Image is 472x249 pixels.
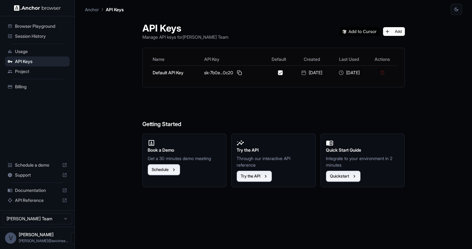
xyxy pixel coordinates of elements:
[142,34,229,40] p: Manage API keys for [PERSON_NAME] Team
[15,68,67,75] span: Project
[5,185,70,195] div: Documentation
[15,197,60,203] span: API Reference
[383,27,405,36] button: Add
[150,53,202,66] th: Name
[15,172,60,178] span: Support
[265,53,293,66] th: Default
[5,66,70,76] div: Project
[368,53,397,66] th: Actions
[5,21,70,31] div: Browser Playground
[142,22,229,34] h1: API Keys
[15,23,67,29] span: Browser Playground
[331,53,368,66] th: Last Used
[5,160,70,170] div: Schedule a demo
[326,155,400,168] p: Integrate to your environment in 2 minutes
[19,232,54,237] span: Vipin Tanna
[340,27,379,36] img: Add anchorbrowser MCP server to Cursor
[15,48,67,55] span: Usage
[237,155,310,168] p: Through our interactive API reference
[15,33,67,39] span: Session History
[85,6,99,13] p: Anchor
[296,70,328,76] div: [DATE]
[5,195,70,205] div: API Reference
[237,147,310,154] h2: Try the API
[5,31,70,41] div: Session History
[5,232,16,244] div: V
[5,170,70,180] div: Support
[236,69,243,76] button: Copy API key
[293,53,330,66] th: Created
[237,171,272,182] button: Try the API
[5,82,70,92] div: Billing
[5,56,70,66] div: API Keys
[14,5,61,11] img: Anchor Logo
[326,171,361,182] button: Quickstart
[148,164,180,175] button: Schedule
[326,147,400,154] h2: Quick Start Guide
[204,69,263,76] div: sk-7b0e...0c20
[15,84,67,90] span: Billing
[142,95,405,129] h6: Getting Started
[106,6,124,13] p: API Keys
[202,53,265,66] th: API Key
[15,162,60,168] span: Schedule a demo
[71,232,82,244] button: Open menu
[5,46,70,56] div: Usage
[148,155,221,162] p: Get a 30 minutes demo meeting
[19,238,68,243] span: vipin@axiotree.com
[15,187,60,193] span: Documentation
[333,70,365,76] div: [DATE]
[15,58,67,65] span: API Keys
[85,6,124,13] nav: breadcrumb
[150,66,202,80] td: Default API Key
[148,147,221,154] h2: Book a Demo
